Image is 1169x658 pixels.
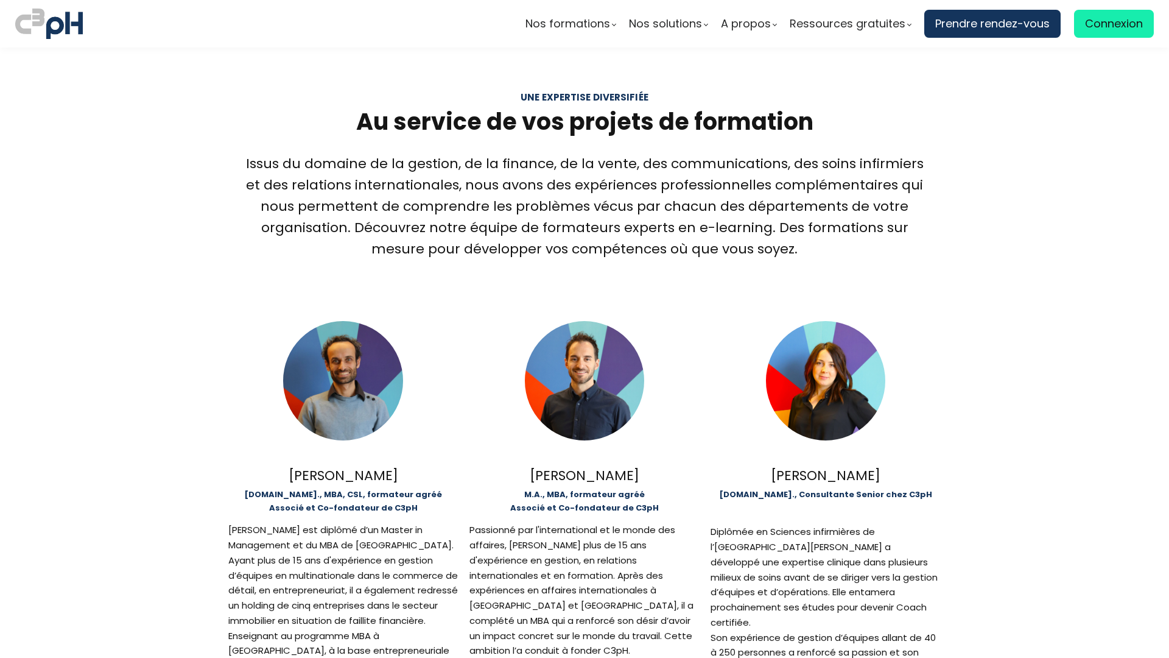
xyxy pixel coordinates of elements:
[711,525,940,630] div: Diplômée en Sciences infirmières de l’[GEOGRAPHIC_DATA][PERSON_NAME] a développé une expertise cl...
[244,90,925,104] div: Une expertise diversifiée
[721,15,771,33] span: A propos
[469,465,699,486] div: [PERSON_NAME]
[790,15,905,33] span: Ressources gratuites
[719,489,932,500] b: [DOMAIN_NAME]., Consultante Senior chez C3pH
[924,10,1061,38] a: Prendre rendez-vous
[629,15,702,33] span: Nos solutions
[1085,15,1143,33] span: Connexion
[228,465,458,486] div: [PERSON_NAME]
[244,153,925,260] div: Issus du domaine de la gestion, de la finance, de la vente, des communications, des soins infirmi...
[525,15,610,33] span: Nos formations
[244,489,442,514] b: [DOMAIN_NAME]., MBA, CSL, formateur agréé Associé et Co-fondateur de C3pH
[510,489,659,514] b: M.A., MBA, formateur agréé Associé et Co-fondateur de C3pH
[244,106,925,137] h2: Au service de vos projets de formation
[15,6,83,41] img: logo C3PH
[935,15,1050,33] span: Prendre rendez-vous
[1074,10,1154,38] a: Connexion
[711,465,940,486] div: [PERSON_NAME]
